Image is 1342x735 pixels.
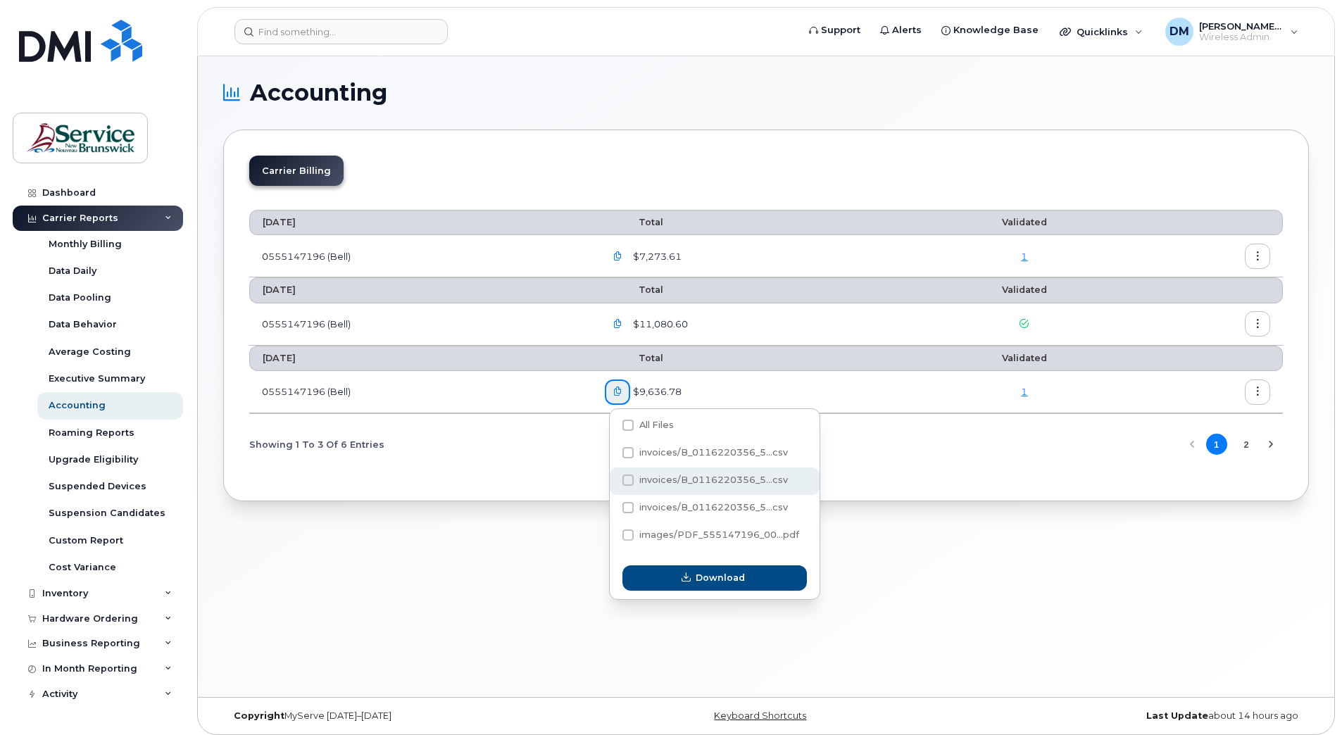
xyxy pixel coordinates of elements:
span: Total [605,217,663,227]
span: Total [605,284,663,295]
td: 0555147196 (Bell) [249,235,592,277]
th: [DATE] [249,346,592,371]
th: Validated [919,346,1131,371]
span: images/PDF_555147196_00...pdf [639,529,799,540]
div: about 14 hours ago [947,710,1309,722]
button: Next Page [1260,434,1281,455]
span: Accounting [250,82,387,103]
button: Page 2 [1236,434,1257,455]
span: invoices/B_0116220356_555147196_20072025_MOB.csv [622,477,788,488]
span: invoices/B_0116220356_5...csv [639,447,788,458]
a: 1 [1021,386,1027,397]
a: Keyboard Shortcuts [714,710,806,721]
button: Page 1 [1206,434,1227,455]
td: 0555147196 (Bell) [249,303,592,346]
span: invoices/B_0116220356_5...csv [639,475,788,485]
span: images/PDF_555147196_006_0000000000.pdf [622,532,799,543]
th: Validated [919,210,1131,235]
strong: Copyright [234,710,284,721]
span: invoices/B_0116220356_555147196_20072025_DTL.csv [622,505,788,515]
th: [DATE] [249,210,592,235]
strong: Last Update [1146,710,1208,721]
div: MyServe [DATE]–[DATE] [223,710,585,722]
span: invoices/B_0116220356_5...csv [639,502,788,513]
button: Download [622,565,807,591]
span: $9,636.78 [630,385,682,398]
span: Total [605,353,663,363]
a: 1 [1021,251,1027,262]
span: $7,273.61 [630,250,682,263]
th: [DATE] [249,277,592,303]
td: 0555147196 (Bell) [249,371,592,413]
span: Showing 1 To 3 Of 6 Entries [249,434,384,455]
span: All Files [639,420,674,430]
th: Validated [919,277,1131,303]
span: invoices/B_0116220356_555147196_20072025_ACC.csv [622,450,788,460]
span: $11,080.60 [630,318,688,331]
span: Download [696,571,745,584]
